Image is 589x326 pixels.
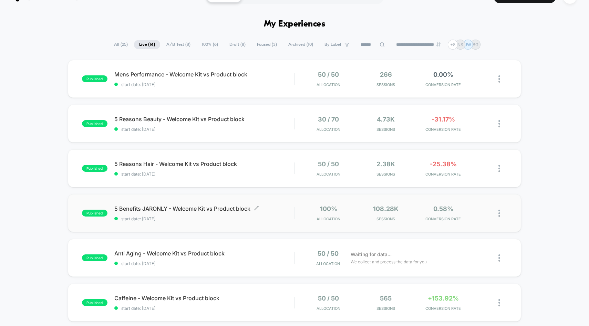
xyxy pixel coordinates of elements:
span: -31.17% [432,116,455,123]
span: Allocation [317,217,340,221]
span: Sessions [359,306,413,311]
span: 0.00% [433,71,453,78]
span: +153.92% [428,295,459,302]
span: 50 / 50 [318,295,339,302]
span: 2.38k [376,160,395,168]
span: start date: [DATE] [114,82,294,87]
span: We collect and process the data for you [351,259,427,265]
span: CONVERSION RATE [416,82,470,87]
img: close [498,210,500,217]
span: Allocation [316,261,340,266]
img: close [498,299,500,306]
span: start date: [DATE] [114,306,294,311]
h1: My Experiences [264,19,325,29]
span: Mens Performance - Welcome Kit vs Product block [114,71,294,78]
p: NS [457,42,463,47]
span: Allocation [317,306,340,311]
img: close [498,254,500,262]
span: Sessions [359,172,413,177]
span: CONVERSION RATE [416,127,470,132]
span: published [82,120,107,127]
span: Allocation [317,172,340,177]
p: JW [465,42,471,47]
span: published [82,254,107,261]
span: 5 Reasons Beauty - Welcome Kit vs Product block [114,116,294,123]
span: CONVERSION RATE [416,306,470,311]
span: published [82,299,107,306]
span: start date: [DATE] [114,171,294,177]
span: 565 [380,295,392,302]
img: end [436,42,441,46]
span: 0.58% [433,205,453,212]
span: Allocation [317,82,340,87]
img: close [498,75,500,83]
span: 4.73k [377,116,395,123]
span: published [82,210,107,217]
span: All ( 25 ) [109,40,133,49]
span: 50 / 50 [318,250,339,257]
span: Waiting for data... [351,251,392,258]
span: 50 / 50 [318,71,339,78]
span: Allocation [317,127,340,132]
span: CONVERSION RATE [416,172,470,177]
span: Caffeine - Welcome Kit vs Product block [114,295,294,302]
span: Archived ( 10 ) [283,40,318,49]
span: 100% ( 6 ) [197,40,223,49]
span: start date: [DATE] [114,261,294,266]
span: start date: [DATE] [114,216,294,221]
img: close [498,165,500,172]
div: + 8 [448,40,458,50]
span: 30 / 70 [318,116,339,123]
span: CONVERSION RATE [416,217,470,221]
span: Live ( 14 ) [134,40,160,49]
span: -25.38% [430,160,457,168]
span: 266 [380,71,392,78]
span: 5 Benefits JARONLY - Welcome Kit vs Product block [114,205,294,212]
span: 50 / 50 [318,160,339,168]
span: published [82,165,107,172]
span: Sessions [359,82,413,87]
span: By Label [324,42,341,47]
span: 100% [320,205,337,212]
p: BG [473,42,478,47]
span: 5 Reasons Hair - Welcome Kit vs Product block [114,160,294,167]
span: published [82,75,107,82]
span: Anti Aging - Welcome Kit vs Product block [114,250,294,257]
span: Paused ( 3 ) [252,40,282,49]
img: close [498,120,500,127]
span: Sessions [359,127,413,132]
span: 108.28k [373,205,399,212]
span: start date: [DATE] [114,127,294,132]
span: A/B Test ( 8 ) [161,40,196,49]
span: Draft ( 8 ) [224,40,251,49]
span: Sessions [359,217,413,221]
